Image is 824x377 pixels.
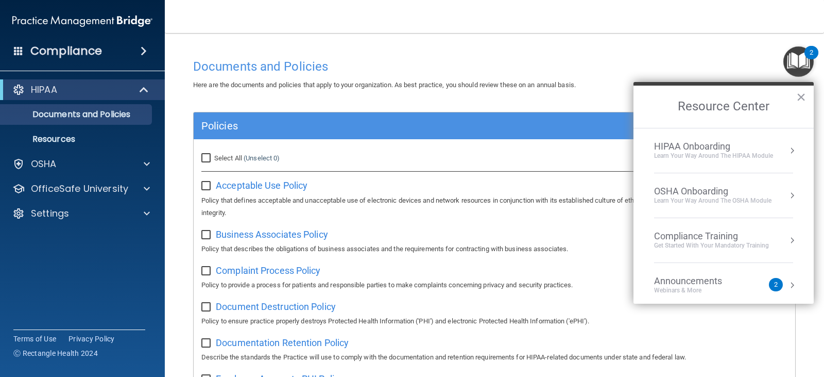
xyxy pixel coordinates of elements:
a: Settings [12,207,150,220]
a: HIPAA [12,84,149,96]
span: Here are the documents and policies that apply to your organization. As best practice, you should... [193,81,576,89]
p: Settings [31,207,69,220]
a: (Unselect 0) [244,154,280,162]
p: Describe the standards the Practice will use to comply with the documentation and retention requi... [201,351,787,364]
div: 2 [810,53,813,66]
div: Get Started with your mandatory training [654,241,769,250]
span: Select All [214,154,242,162]
p: Policy that defines acceptable and unacceptable use of electronic devices and network resources i... [201,194,787,219]
button: Close [796,89,806,105]
p: Policy to ensure practice properly destroys Protected Health Information ('PHI') and electronic P... [201,315,787,327]
span: Ⓒ Rectangle Health 2024 [13,348,98,358]
h5: Policies [201,120,637,132]
span: Documentation Retention Policy [216,337,349,348]
a: Privacy Policy [68,334,115,344]
span: Business Associates Policy [216,229,328,240]
span: Acceptable Use Policy [216,180,307,191]
div: Learn Your Way around the HIPAA module [654,152,773,160]
p: Documents and Policies [7,109,147,120]
div: Webinars & More [654,286,743,295]
h2: Resource Center [633,86,814,128]
div: Compliance Training [654,231,769,242]
p: Policy that describes the obligations of business associates and the requirements for contracting... [201,243,787,255]
h4: Documents and Policies [193,60,796,73]
span: Document Destruction Policy [216,301,336,312]
p: OfficeSafe University [31,183,128,195]
div: Resource Center [633,82,814,304]
a: Terms of Use [13,334,56,344]
p: Resources [7,134,147,144]
p: OSHA [31,158,57,170]
p: Policy to provide a process for patients and responsible parties to make complaints concerning pr... [201,279,787,291]
p: HIPAA [31,84,57,96]
a: OSHA [12,158,150,170]
a: OfficeSafe University [12,183,150,195]
div: HIPAA Onboarding [654,141,773,152]
a: Policies [201,118,787,134]
img: PMB logo [12,11,152,31]
div: Announcements [654,275,743,287]
button: Open Resource Center, 2 new notifications [783,46,814,77]
div: OSHA Onboarding [654,186,771,197]
input: Select All (Unselect 0) [201,154,213,162]
h4: Compliance [30,44,102,58]
span: Complaint Process Policy [216,265,320,276]
div: Learn your way around the OSHA module [654,196,771,205]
